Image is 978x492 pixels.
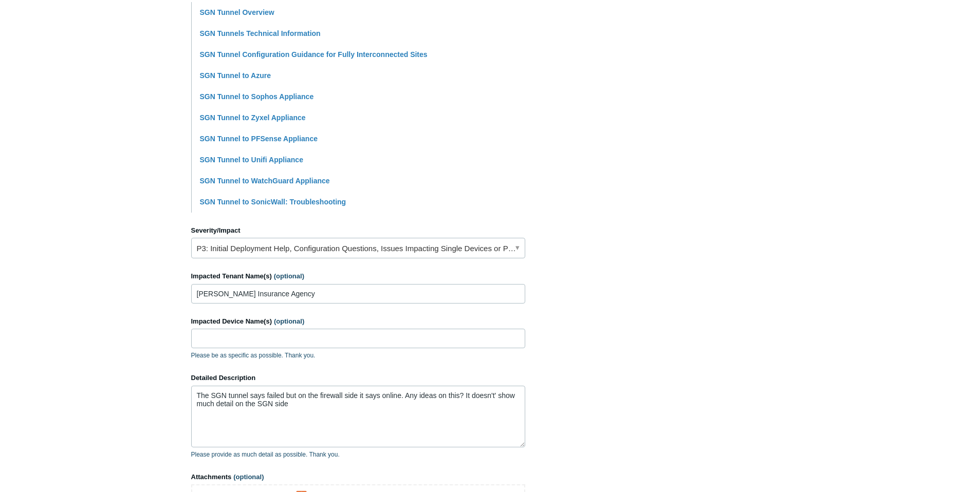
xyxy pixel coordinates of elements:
label: Severity/Impact [191,225,525,236]
label: Attachments [191,472,525,482]
a: SGN Tunnels Technical Information [200,29,321,37]
p: Please be as specific as possible. Thank you. [191,351,525,360]
a: SGN Tunnel Overview [200,8,274,16]
label: Detailed Description [191,373,525,383]
span: (optional) [274,317,304,325]
a: SGN Tunnel to Unifi Appliance [200,156,303,164]
p: Please provide as much detail as possible. Thank you. [191,450,525,459]
a: SGN Tunnel to WatchGuard Appliance [200,177,330,185]
span: (optional) [233,473,264,481]
a: SGN Tunnel Configuration Guidance for Fully Interconnected Sites [200,50,428,59]
a: SGN Tunnel to Sophos Appliance [200,92,314,101]
a: SGN Tunnel to PFSense Appliance [200,135,318,143]
label: Impacted Device Name(s) [191,316,525,327]
a: P3: Initial Deployment Help, Configuration Questions, Issues Impacting Single Devices or Past Out... [191,238,525,258]
a: SGN Tunnel to Zyxel Appliance [200,113,306,122]
label: Impacted Tenant Name(s) [191,271,525,281]
span: (optional) [274,272,304,280]
a: SGN Tunnel to Azure [200,71,271,80]
a: SGN Tunnel to SonicWall: Troubleshooting [200,198,346,206]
